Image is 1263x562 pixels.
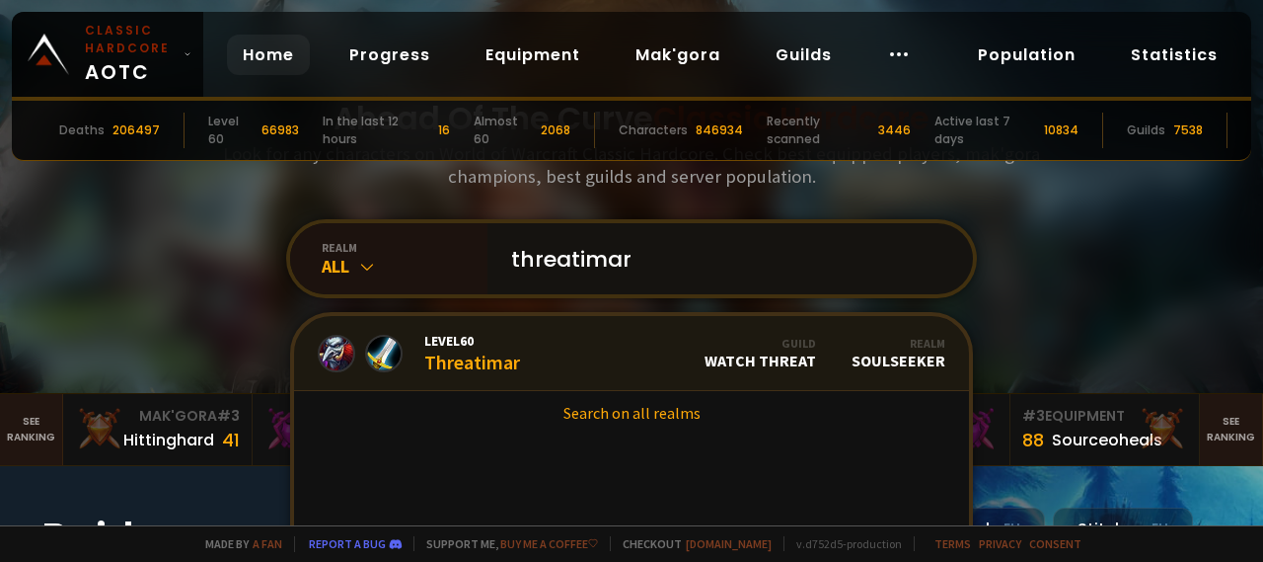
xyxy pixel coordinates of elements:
span: Made by [193,536,282,551]
div: Deaths [59,121,105,139]
div: Characters [619,121,688,139]
a: Mak'Gora#2Rivench100 [253,394,442,465]
small: EU [1003,520,1020,539]
a: Progress [334,35,446,75]
div: 206497 [112,121,160,139]
div: Mak'Gora [75,406,240,427]
a: Equipment [470,35,596,75]
span: AOTC [85,22,176,87]
a: Home [227,35,310,75]
a: Terms [934,536,971,551]
a: #3Equipment88Sourceoheals [1010,394,1200,465]
div: 16 [438,121,450,139]
div: Realm [852,336,945,351]
a: Search on all realms [294,391,969,435]
a: a fan [253,536,282,551]
a: Mak'gora [620,35,736,75]
div: Guild [705,336,816,351]
div: 88 [1022,427,1044,453]
span: Checkout [610,536,772,551]
div: 846934 [696,121,743,139]
div: Watch Threat [705,336,816,370]
div: realm [322,240,487,255]
div: Threatimar [424,332,520,374]
div: 7538 [1173,121,1203,139]
a: [DOMAIN_NAME] [686,536,772,551]
div: All [322,255,487,278]
div: Level 60 [208,113,254,148]
a: Classic HardcoreAOTC [12,12,203,97]
div: Almost 60 [474,113,533,148]
a: Guilds [760,35,848,75]
small: EU [1152,520,1168,539]
span: # 3 [217,406,240,426]
div: Stitches [1053,508,1193,550]
div: Active last 7 days [934,113,1037,148]
div: Equipment [1022,406,1187,427]
div: Mak'Gora [264,406,429,427]
a: Seeranking [1200,394,1263,465]
a: Buy me a coffee [500,536,598,551]
div: Recently scanned [767,113,870,148]
a: Population [962,35,1091,75]
span: v. d752d5 - production [783,536,902,551]
div: Guilds [1127,121,1165,139]
div: In the last 12 hours [323,113,430,148]
small: Classic Hardcore [85,22,176,57]
div: Soulseeker [852,336,945,370]
h3: Look for any characters on World of Warcraft Classic Hardcore. Check best equipped players, mak'g... [215,142,1048,188]
div: 2068 [541,121,570,139]
a: Report a bug [309,536,386,551]
a: Consent [1029,536,1081,551]
input: Search a character... [499,223,949,294]
span: Level 60 [424,332,520,350]
div: 10834 [1044,121,1078,139]
span: # 3 [1022,406,1045,426]
div: Hittinghard [123,428,214,452]
a: Level60ThreatimarGuildWatch ThreatRealmSoulseeker [294,316,969,391]
div: 41 [222,427,240,453]
div: Sourceoheals [1052,428,1162,452]
div: 66983 [261,121,299,139]
div: 3446 [878,121,911,139]
a: Statistics [1115,35,1233,75]
span: Support me, [413,536,598,551]
a: Mak'Gora#3Hittinghard41 [63,394,253,465]
a: Privacy [979,536,1021,551]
